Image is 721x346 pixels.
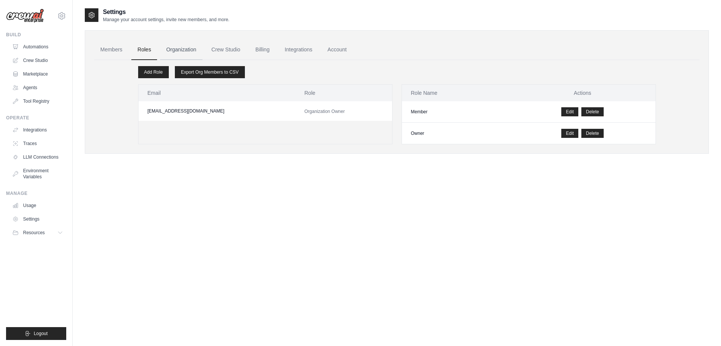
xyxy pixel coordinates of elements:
a: Traces [9,137,66,150]
a: Export Org Members to CSV [175,66,245,78]
th: Email [139,85,296,101]
a: Automations [9,41,66,53]
a: Crew Studio [9,54,66,66]
div: Build [6,32,66,38]
a: Add Role [138,66,169,78]
a: Members [94,40,128,60]
td: Owner [402,123,510,144]
a: Tool Registry [9,95,66,107]
a: LLM Connections [9,151,66,163]
a: Settings [9,213,66,225]
a: Billing [249,40,276,60]
button: Delete [581,129,604,138]
button: Logout [6,327,66,340]
a: Edit [561,107,578,116]
a: Integrations [279,40,318,60]
h2: Settings [103,8,229,17]
p: Manage your account settings, invite new members, and more. [103,17,229,23]
a: Marketplace [9,68,66,80]
a: Integrations [9,124,66,136]
a: Roles [131,40,157,60]
a: Organization [160,40,202,60]
div: Manage [6,190,66,196]
a: Crew Studio [206,40,246,60]
a: Usage [9,199,66,212]
a: Edit [561,129,578,138]
a: Agents [9,82,66,94]
a: Environment Variables [9,165,66,183]
button: Delete [581,107,604,116]
th: Role [295,85,392,101]
th: Role Name [402,85,510,101]
span: Organization Owner [304,109,345,114]
td: [EMAIL_ADDRESS][DOMAIN_NAME] [139,101,296,121]
td: Member [402,101,510,123]
img: Logo [6,9,44,23]
button: Resources [9,227,66,239]
div: Operate [6,115,66,121]
span: Logout [34,331,48,337]
span: Resources [23,230,45,236]
a: Account [321,40,353,60]
th: Actions [510,85,656,101]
